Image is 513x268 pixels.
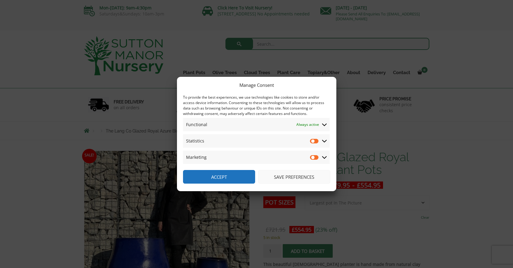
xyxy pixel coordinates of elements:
span: Functional [186,121,207,128]
summary: Marketing [183,151,330,164]
span: Statistics [186,137,204,145]
span: Always active [296,121,319,128]
span: Marketing [186,154,207,161]
summary: Statistics [183,134,330,148]
summary: Functional Always active [183,118,330,131]
button: Save preferences [258,170,330,184]
button: Accept [183,170,255,184]
div: Manage Consent [239,81,274,89]
div: To provide the best experiences, we use technologies like cookies to store and/or access device i... [183,95,330,116]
